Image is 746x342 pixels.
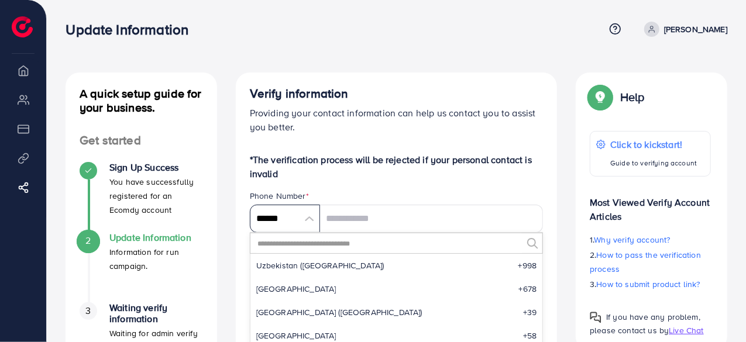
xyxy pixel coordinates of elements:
span: If you have any problem, please contact us by [590,311,700,336]
img: Popup guide [590,312,601,323]
span: [GEOGRAPHIC_DATA] [256,283,336,295]
p: Information for run campaign. [109,245,203,273]
p: 2. [590,248,711,276]
span: 3 [85,304,91,317]
span: +678 [519,283,537,295]
p: Help [620,90,645,104]
p: 1. [590,233,711,247]
span: +58 [523,330,537,341]
span: Uzbekistan ([GEOGRAPHIC_DATA]) [256,260,384,271]
p: Click to kickstart! [610,137,697,151]
p: 3. [590,277,711,291]
p: You have successfully registered for an Ecomdy account [109,175,203,217]
li: Sign Up Success [66,162,217,232]
p: Guide to verifying account [610,156,697,170]
p: *The verification process will be rejected if your personal contact is invalid [250,153,544,181]
img: logo [12,16,33,37]
span: [GEOGRAPHIC_DATA] ([GEOGRAPHIC_DATA]) [256,306,422,318]
span: +998 [518,260,537,271]
span: 2 [85,234,91,247]
p: Providing your contact information can help us contact you to assist you better. [250,106,544,134]
span: +39 [523,306,537,318]
h4: Sign Up Success [109,162,203,173]
iframe: Chat [696,289,737,333]
label: Phone Number [250,190,309,202]
img: Popup guide [590,87,611,108]
a: [PERSON_NAME] [640,22,727,37]
li: Update Information [66,232,217,302]
span: Why verify account? [594,234,671,246]
span: Live Chat [669,324,703,336]
h3: Update Information [66,21,198,38]
p: Most Viewed Verify Account Articles [590,186,711,223]
span: [GEOGRAPHIC_DATA] [256,330,336,341]
h4: Update Information [109,232,203,243]
h4: Verify information [250,87,544,101]
h4: A quick setup guide for your business. [66,87,217,115]
span: How to submit product link? [597,278,700,290]
h4: Waiting verify information [109,302,203,324]
p: [PERSON_NAME] [664,22,727,36]
h4: Get started [66,133,217,148]
span: How to pass the verification process [590,249,701,275]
